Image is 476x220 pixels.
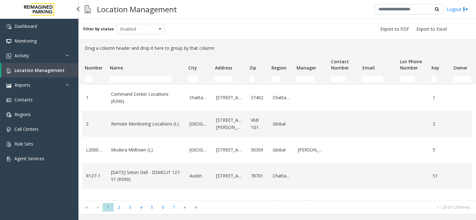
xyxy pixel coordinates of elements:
[247,73,269,84] td: Zip Filter
[111,169,182,183] a: [DATE] Seton Dell - DSMCUT 127-51 (R390)
[6,98,11,103] img: 'icon'
[94,2,180,17] h3: Location Management
[331,59,349,71] span: Contact Number
[190,172,209,179] a: Austin
[85,2,91,17] img: pageIcon
[362,65,375,71] span: Email
[429,73,451,84] td: Key Filter
[111,198,182,205] a: Filmore Garage (R390)
[181,205,189,210] span: Go to the next page
[271,76,280,82] input: Region Filter
[414,25,449,33] button: Export to Excel
[14,38,37,44] span: Monitoring
[85,65,103,71] span: Number
[188,65,197,71] span: City
[273,172,290,179] a: Chattanooga
[331,76,345,82] input: Contact Number Filter
[215,65,232,71] span: Address
[249,65,256,71] span: Zip
[362,76,383,82] input: Email Filter
[400,59,422,71] span: Lot Phone Number
[251,198,265,205] a: 80206
[85,76,93,82] input: Number Filter
[273,146,290,153] a: Global
[14,82,30,88] span: Reports
[6,24,11,29] img: 'icon'
[188,76,198,82] input: City Filter
[433,172,447,179] a: 51
[251,146,265,153] a: 30309
[416,26,447,32] span: Export to Excel
[249,76,254,82] input: Zip Filter
[398,73,429,84] td: Lot Phone Number Filter
[86,146,104,153] a: L20000500
[190,203,201,212] span: Go to the last page
[6,112,11,117] img: 'icon'
[269,73,294,84] td: Region Filter
[82,42,472,54] div: Drag a column header and drop it here to group by that column
[78,54,476,200] div: Data table
[431,65,439,71] span: Key
[192,205,200,210] span: Go to the last page
[271,65,286,71] span: Region
[6,156,11,161] img: 'icon'
[125,203,136,212] span: Page 3
[216,94,243,101] a: [STREET_ADDRESS]
[273,94,290,101] a: Chattanooga
[14,156,44,161] span: Agent Services
[86,120,104,127] a: 2
[6,142,11,147] img: 'icon'
[6,68,11,73] img: 'icon'
[14,111,31,117] span: Regions
[360,73,398,84] td: Email Filter
[294,73,329,84] td: Manager Filter
[110,76,171,82] input: Name Filter
[111,146,182,153] a: Modera Midtown (L)
[6,39,11,44] img: 'icon'
[158,203,168,212] span: Page 6
[190,120,209,127] a: [GEOGRAPHIC_DATA]
[86,94,104,101] a: 1
[431,76,436,82] input: Key Filter
[107,73,186,84] td: Name Filter
[86,198,104,205] a: R86-52
[251,94,265,101] a: 37402
[83,26,114,32] label: Filter by status
[14,67,65,73] span: Location Management
[205,205,470,210] kendo-pager-info: 1 - 20 of 129 items
[447,6,468,13] a: Logout
[14,23,37,29] span: Dashboard
[216,117,243,131] a: [STREET_ADDRESS][PERSON_NAME]
[433,120,447,127] a: 2
[380,26,409,32] span: Export to PDF
[216,198,243,205] a: [STREET_ADDRESS]
[111,91,182,105] a: Command Center Locations (R390)
[14,126,39,132] span: Call Centers
[273,198,290,205] a: Chattanooga
[463,6,468,13] img: logout
[103,203,114,212] span: Page 1
[216,172,243,179] a: [STREET_ADDRESS]
[400,76,414,82] input: Lot Phone Number Filter
[251,172,265,179] a: 78701
[1,63,78,78] a: Location Management
[329,73,360,84] td: Contact Number Filter
[378,25,412,33] button: Export to PDF
[168,203,179,212] span: Page 7
[86,172,104,179] a: R127-1
[136,203,147,212] span: Page 4
[190,94,209,101] a: Chattanooga
[216,146,243,153] a: [STREET_ADDRESS]
[433,146,447,153] a: 5
[433,94,447,101] a: 1
[117,24,155,34] span: Enabled
[111,120,182,127] a: Remote Monitoring Locations (L)
[6,54,11,59] img: 'icon'
[212,73,247,84] td: Address Filter
[297,65,316,71] span: Manager
[6,127,11,132] img: 'icon'
[147,203,158,212] span: Page 5
[298,146,325,153] a: [PERSON_NAME]
[298,198,325,205] a: Republic
[297,76,314,82] input: Manager Filter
